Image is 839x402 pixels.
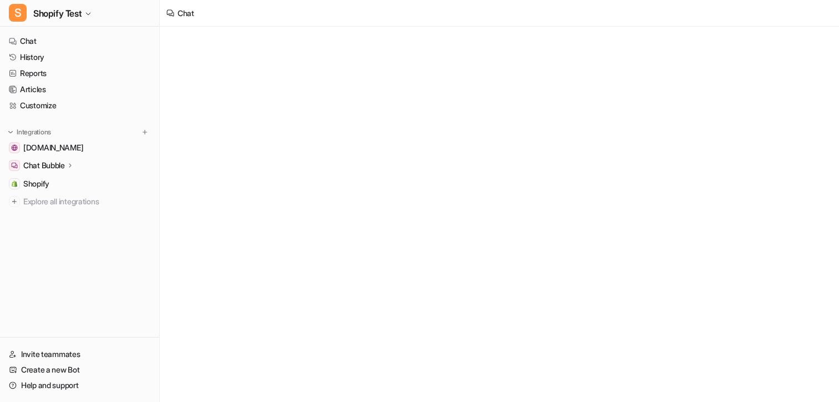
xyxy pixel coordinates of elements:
img: wovenwood.co.uk [11,144,18,151]
img: Chat Bubble [11,162,18,169]
a: wovenwood.co.uk[DOMAIN_NAME] [4,140,155,155]
a: Articles [4,82,155,97]
div: Chat [178,7,194,19]
a: Help and support [4,378,155,393]
span: Shopify Test [33,6,82,21]
a: Explore all integrations [4,194,155,209]
p: Chat Bubble [23,160,65,171]
p: Integrations [17,128,51,137]
span: S [9,4,27,22]
a: History [4,49,155,65]
span: [DOMAIN_NAME] [23,142,83,153]
a: Chat [4,33,155,49]
a: Create a new Bot [4,362,155,378]
img: explore all integrations [9,196,20,207]
img: Shopify [11,180,18,187]
a: ShopifyShopify [4,176,155,192]
button: Integrations [4,127,54,138]
img: menu_add.svg [141,128,149,136]
a: Customize [4,98,155,113]
span: Shopify [23,178,49,189]
span: Explore all integrations [23,193,150,210]
a: Invite teammates [4,346,155,362]
img: expand menu [7,128,14,136]
a: Reports [4,66,155,81]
